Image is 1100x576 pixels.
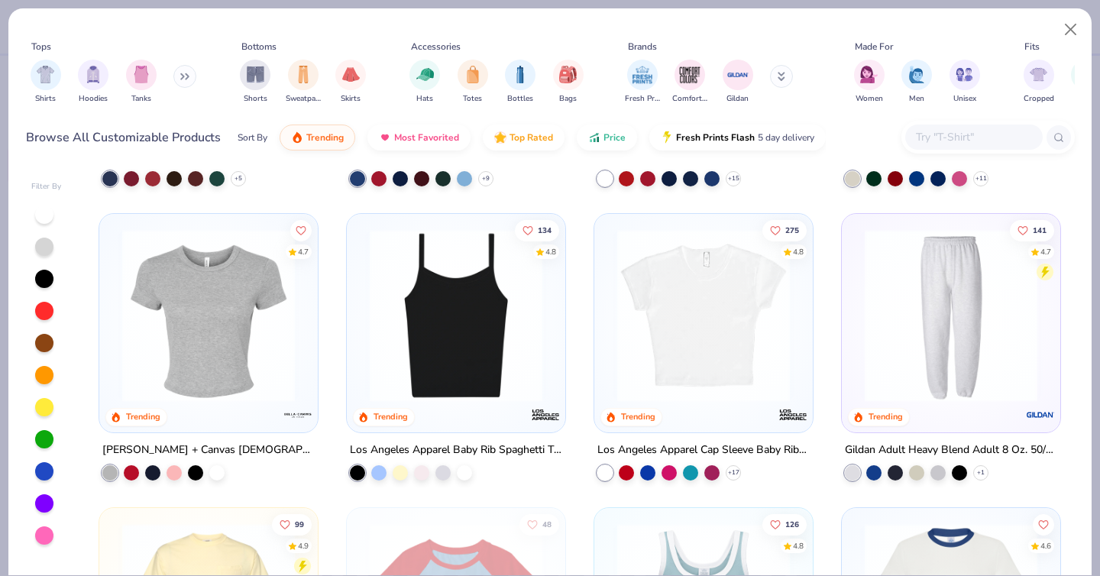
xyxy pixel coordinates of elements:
div: filter for Fresh Prints [625,60,660,105]
span: 134 [538,226,552,234]
span: 48 [542,520,552,528]
span: Most Favorited [394,131,459,144]
span: Comfort Colors [672,93,707,105]
span: Sweatpants [286,93,321,105]
img: Tanks Image [133,66,150,83]
div: filter for Shorts [240,60,270,105]
div: Gildan Adult Heavy Blend Adult 8 Oz. 50/50 Sweatpants [845,440,1057,459]
img: Shirts Image [37,66,54,83]
button: filter button [1024,60,1054,105]
img: Fresh Prints Image [631,63,654,86]
div: filter for Totes [458,60,488,105]
div: filter for Women [854,60,885,105]
span: + 5 [235,174,242,183]
img: most_fav.gif [379,131,391,144]
span: Women [856,93,883,105]
span: Shirts [35,93,56,105]
button: Like [1033,513,1054,535]
span: Hoodies [79,93,108,105]
img: Unisex Image [956,66,973,83]
div: filter for Sweatpants [286,60,321,105]
span: + 15 [727,174,739,183]
button: filter button [78,60,108,105]
div: Los Angeles Apparel Cap Sleeve Baby Rib Crop Top [597,440,810,459]
div: filter for Comfort Colors [672,60,707,105]
button: filter button [335,60,366,105]
img: aa15adeb-cc10-480b-b531-6e6e449d5067 [115,229,302,402]
button: Like [291,219,312,241]
img: Skirts Image [342,66,360,83]
div: Los Angeles Apparel Baby Rib Spaghetti Tank [350,440,562,459]
div: filter for Gildan [723,60,753,105]
img: Men Image [908,66,925,83]
div: filter for Tanks [126,60,157,105]
img: f2b333be-1c19-4d0f-b003-dae84be201f4 [797,229,985,402]
button: filter button [553,60,584,105]
span: Totes [463,93,482,105]
div: filter for Shirts [31,60,61,105]
img: Gildan Image [726,63,749,86]
img: 13b9c606-79b1-4059-b439-68fabb1693f9 [857,229,1045,402]
img: flash.gif [661,131,673,144]
span: + 11 [975,174,986,183]
div: 4.8 [545,246,556,257]
span: + 1 [977,468,985,477]
span: 99 [296,520,305,528]
div: filter for Skirts [335,60,366,105]
button: filter button [240,60,270,105]
div: Filter By [31,181,62,193]
div: Bottoms [241,40,277,53]
span: 141 [1033,226,1047,234]
button: Like [1010,219,1054,241]
span: Hats [416,93,433,105]
div: Fits [1024,40,1040,53]
span: Top Rated [510,131,553,144]
button: Close [1056,15,1085,44]
div: Browse All Customizable Products [26,128,221,147]
span: Trending [306,131,344,144]
button: filter button [409,60,440,105]
div: [PERSON_NAME] + Canvas [DEMOGRAPHIC_DATA]' Micro Ribbed Baby Tee [102,440,315,459]
div: 4.7 [1040,246,1051,257]
button: Trending [280,125,355,150]
span: Men [909,93,924,105]
img: b0603986-75a5-419a-97bc-283c66fe3a23 [610,229,797,402]
span: 126 [785,520,799,528]
div: Made For [855,40,893,53]
span: Skirts [341,93,361,105]
img: Shorts Image [247,66,264,83]
button: Price [577,125,637,150]
span: + 9 [482,174,490,183]
button: Like [515,219,559,241]
div: filter for Bags [553,60,584,105]
button: Like [273,513,312,535]
div: Tops [31,40,51,53]
div: 4.7 [299,246,309,257]
img: Bags Image [559,66,576,83]
div: filter for Hats [409,60,440,105]
img: Hats Image [416,66,434,83]
button: filter button [723,60,753,105]
img: Hoodies Image [85,66,102,83]
span: Unisex [953,93,976,105]
img: Sweatpants Image [295,66,312,83]
button: filter button [950,60,980,105]
img: cbf11e79-2adf-4c6b-b19e-3da42613dd1b [362,229,550,402]
img: Comfort Colors Image [678,63,701,86]
img: Bottles Image [512,66,529,83]
button: Top Rated [483,125,565,150]
span: Tanks [131,93,151,105]
button: filter button [505,60,535,105]
img: Los Angeles Apparel logo [530,399,561,429]
button: filter button [672,60,707,105]
div: filter for Hoodies [78,60,108,105]
span: Price [603,131,626,144]
img: Gildan logo [1024,399,1055,429]
span: Bags [559,93,577,105]
img: trending.gif [291,131,303,144]
span: Gildan [726,93,749,105]
button: filter button [854,60,885,105]
button: filter button [126,60,157,105]
span: Cropped [1024,93,1054,105]
img: TopRated.gif [494,131,506,144]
